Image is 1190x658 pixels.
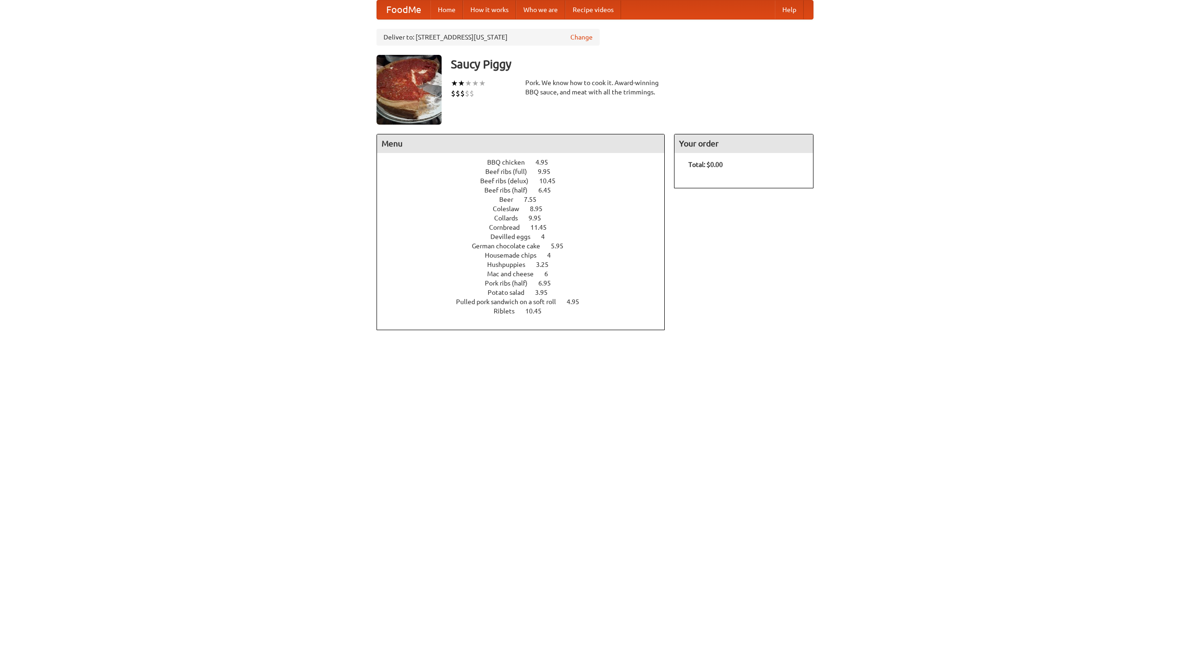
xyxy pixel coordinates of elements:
span: 6 [544,270,557,278]
a: Who we are [516,0,565,19]
span: 11.45 [530,224,556,231]
span: 8.95 [530,205,552,213]
a: Collards 9.95 [494,214,558,222]
span: Beef ribs (delux) [480,177,538,185]
a: Beef ribs (delux) 10.45 [480,177,573,185]
span: 6.95 [538,279,560,287]
li: $ [456,88,460,99]
h4: Your order [674,134,813,153]
h3: Saucy Piggy [451,55,813,73]
span: Pulled pork sandwich on a soft roll [456,298,565,306]
a: FoodMe [377,0,430,19]
li: ★ [465,78,472,88]
li: $ [460,88,465,99]
span: Pork ribs (half) [485,279,537,287]
span: Collards [494,214,527,222]
span: Beef ribs (half) [484,186,537,194]
span: Hushpuppies [487,261,535,268]
a: Cornbread 11.45 [489,224,564,231]
span: 4 [541,233,554,240]
span: Beer [499,196,522,203]
a: Beer 7.55 [499,196,554,203]
span: Coleslaw [493,205,529,213]
a: Change [570,33,593,42]
a: Help [775,0,804,19]
span: Cornbread [489,224,529,231]
span: 4.95 [535,159,557,166]
span: German chocolate cake [472,242,549,250]
span: 9.95 [538,168,560,175]
span: 4 [547,252,560,259]
li: ★ [472,78,479,88]
a: Potato salad 3.95 [488,289,565,296]
li: ★ [451,78,458,88]
h4: Menu [377,134,664,153]
span: 3.25 [536,261,558,268]
span: Devilled eggs [490,233,540,240]
div: Pork. We know how to cook it. Award-winning BBQ sauce, and meat with all the trimmings. [525,78,665,97]
a: Hushpuppies 3.25 [487,261,566,268]
a: Devilled eggs 4 [490,233,562,240]
a: Home [430,0,463,19]
span: Housemade chips [485,252,546,259]
span: Mac and cheese [487,270,543,278]
li: $ [469,88,474,99]
a: Beef ribs (half) 6.45 [484,186,568,194]
span: 9.95 [529,214,550,222]
a: Riblets 10.45 [494,307,559,315]
a: How it works [463,0,516,19]
li: ★ [458,78,465,88]
li: ★ [479,78,486,88]
img: angular.jpg [377,55,442,125]
span: 3.95 [535,289,557,296]
span: 10.45 [539,177,565,185]
a: Recipe videos [565,0,621,19]
span: 4.95 [567,298,588,306]
a: Coleslaw 8.95 [493,205,560,213]
a: Mac and cheese 6 [487,270,565,278]
span: BBQ chicken [487,159,534,166]
a: Housemade chips 4 [485,252,568,259]
a: Pork ribs (half) 6.95 [485,279,568,287]
div: Deliver to: [STREET_ADDRESS][US_STATE] [377,29,600,46]
span: Riblets [494,307,524,315]
a: BBQ chicken 4.95 [487,159,565,166]
a: German chocolate cake 5.95 [472,242,581,250]
li: $ [451,88,456,99]
li: $ [465,88,469,99]
span: Potato salad [488,289,534,296]
span: 7.55 [524,196,546,203]
b: Total: $0.00 [688,161,723,168]
span: 6.45 [538,186,560,194]
span: 5.95 [551,242,573,250]
a: Beef ribs (full) 9.95 [485,168,568,175]
a: Pulled pork sandwich on a soft roll 4.95 [456,298,596,306]
span: Beef ribs (full) [485,168,536,175]
span: 10.45 [525,307,551,315]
